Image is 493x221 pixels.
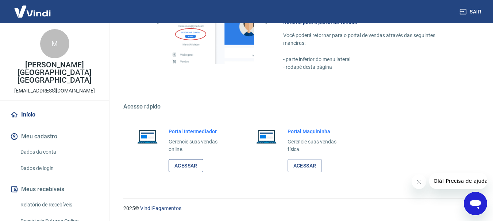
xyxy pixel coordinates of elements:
[132,128,163,145] img: Imagem de um notebook aberto
[169,138,229,153] p: Gerencie suas vendas online.
[123,103,475,110] h5: Acesso rápido
[458,5,484,19] button: Sair
[429,173,487,189] iframe: Mensagem da empresa
[123,205,475,212] p: 2025 ©
[18,197,100,212] a: Relatório de Recebíveis
[9,107,100,123] a: Início
[6,61,103,84] p: [PERSON_NAME][GEOGRAPHIC_DATA] [GEOGRAPHIC_DATA]
[283,56,458,63] p: - parte inferior do menu lateral
[288,128,348,135] h6: Portal Maquininha
[9,181,100,197] button: Meus recebíveis
[9,129,100,145] button: Meu cadastro
[288,159,322,173] a: Acessar
[18,145,100,159] a: Dados da conta
[283,32,458,47] p: Você poderá retornar para o portal de vendas através das seguintes maneiras:
[14,87,95,95] p: [EMAIL_ADDRESS][DOMAIN_NAME]
[40,29,69,58] div: M
[169,159,203,173] a: Acessar
[18,161,100,176] a: Dados de login
[4,5,61,11] span: Olá! Precisa de ajuda?
[251,128,282,145] img: Imagem de um notebook aberto
[464,192,487,215] iframe: Botão para abrir a janela de mensagens
[283,63,458,71] p: - rodapé desta página
[140,205,181,211] a: Vindi Pagamentos
[9,0,56,23] img: Vindi
[169,128,229,135] h6: Portal Intermediador
[288,138,348,153] p: Gerencie suas vendas física.
[412,174,426,189] iframe: Fechar mensagem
